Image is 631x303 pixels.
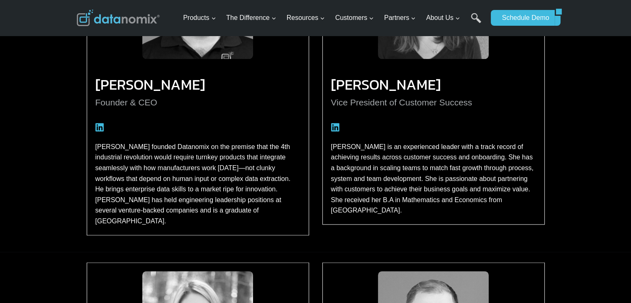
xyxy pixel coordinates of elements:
[180,5,487,32] nav: Primary Navigation
[491,10,555,26] a: Schedule Demo
[287,12,325,23] span: Resources
[95,95,300,110] p: Founder & CEO
[384,12,416,23] span: Partners
[95,142,300,227] p: [PERSON_NAME] founded Datanomix on the premise that the 4th industrial revolution would require t...
[331,142,536,216] p: [PERSON_NAME] is an experienced leader with a track record of achieving results across customer s...
[335,12,374,23] span: Customers
[226,12,276,23] span: The Difference
[331,95,536,110] p: Vice President of Customer Success
[331,81,536,88] h3: [PERSON_NAME]
[95,81,300,88] h3: [PERSON_NAME]
[426,12,460,23] span: About Us
[471,13,481,32] a: Search
[183,12,216,23] span: Products
[77,10,160,26] img: Datanomix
